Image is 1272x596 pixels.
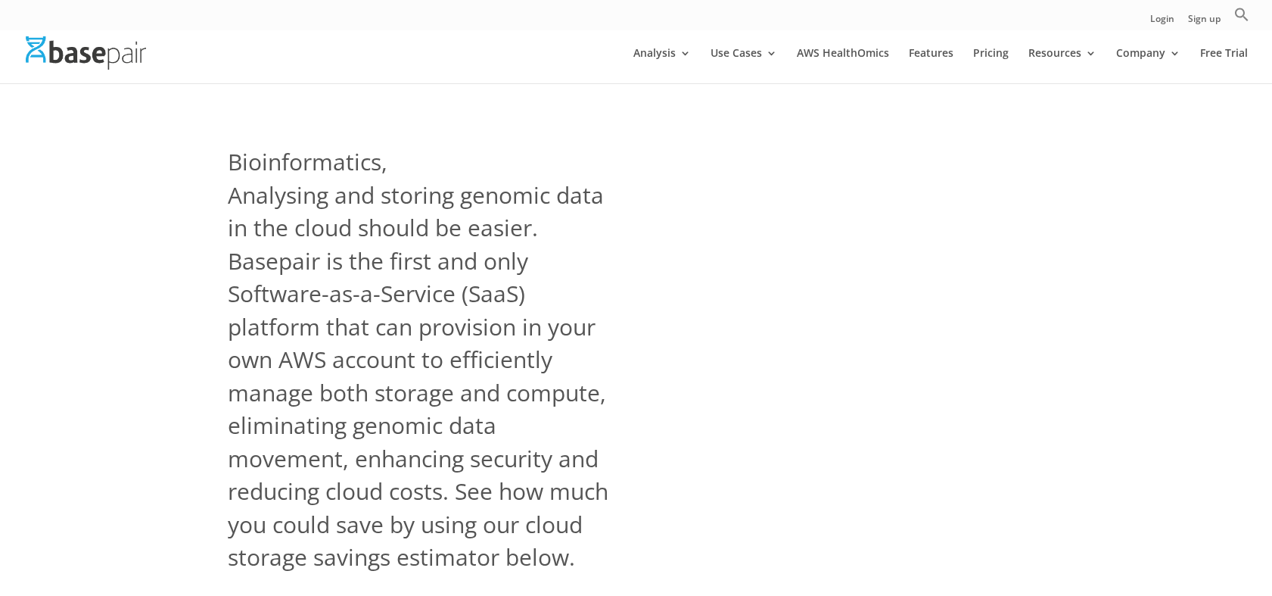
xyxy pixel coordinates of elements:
svg: Search [1234,7,1249,22]
a: Company [1116,48,1180,83]
a: Login [1150,14,1174,30]
img: Basepair [26,36,146,69]
a: Features [909,48,953,83]
iframe: Basepair - NGS Analysis Simplified [658,145,1044,523]
a: Free Trial [1200,48,1248,83]
a: Use Cases [711,48,777,83]
a: Pricing [973,48,1009,83]
a: Analysis [633,48,691,83]
span: Bioinformatics, [228,145,387,179]
a: AWS HealthOmics [797,48,889,83]
a: Search Icon Link [1234,7,1249,30]
a: Resources [1028,48,1096,83]
a: Sign up [1188,14,1221,30]
span: Analysing and storing genomic data in the cloud should be easier. Basepair is the first and only ... [228,179,614,574]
